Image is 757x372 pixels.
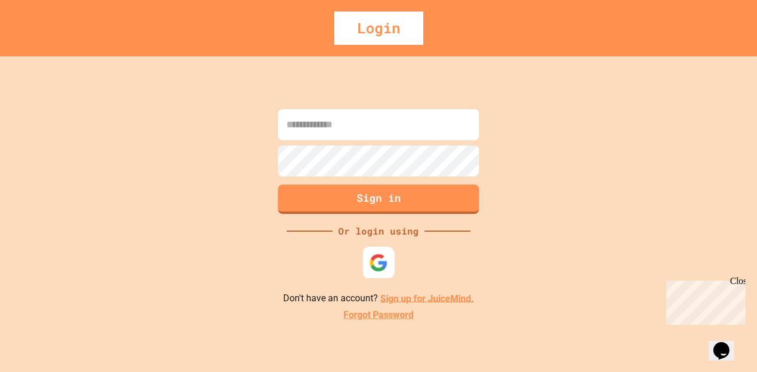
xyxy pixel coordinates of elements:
[5,5,79,73] div: Chat with us now!Close
[278,185,479,214] button: Sign in
[369,253,388,272] img: google-icon.svg
[380,293,474,304] a: Sign up for JuiceMind.
[334,11,423,45] div: Login
[709,326,746,361] iframe: chat widget
[662,276,746,325] iframe: chat widget
[333,224,424,238] div: Or login using
[283,292,474,306] p: Don't have an account?
[343,308,414,322] a: Forgot Password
